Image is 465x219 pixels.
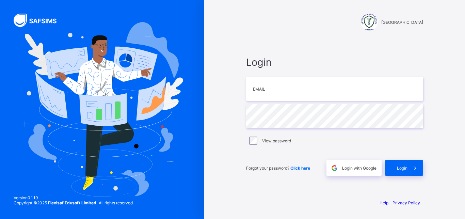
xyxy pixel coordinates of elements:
span: [GEOGRAPHIC_DATA] [381,20,423,25]
span: Login [246,56,423,68]
img: SAFSIMS Logo [14,14,65,27]
span: Version 0.1.19 [14,195,134,200]
span: Forgot your password? [246,166,310,171]
a: Help [380,200,388,205]
span: Login [397,166,407,171]
strong: Flexisaf Edusoft Limited. [48,200,98,205]
a: Click here [290,166,310,171]
img: Hero Image [21,22,183,197]
img: google.396cfc9801f0270233282035f929180a.svg [331,164,338,172]
span: Copyright © 2025 All rights reserved. [14,200,134,205]
a: Privacy Policy [392,200,420,205]
span: Login with Google [342,166,376,171]
label: View password [262,138,291,143]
